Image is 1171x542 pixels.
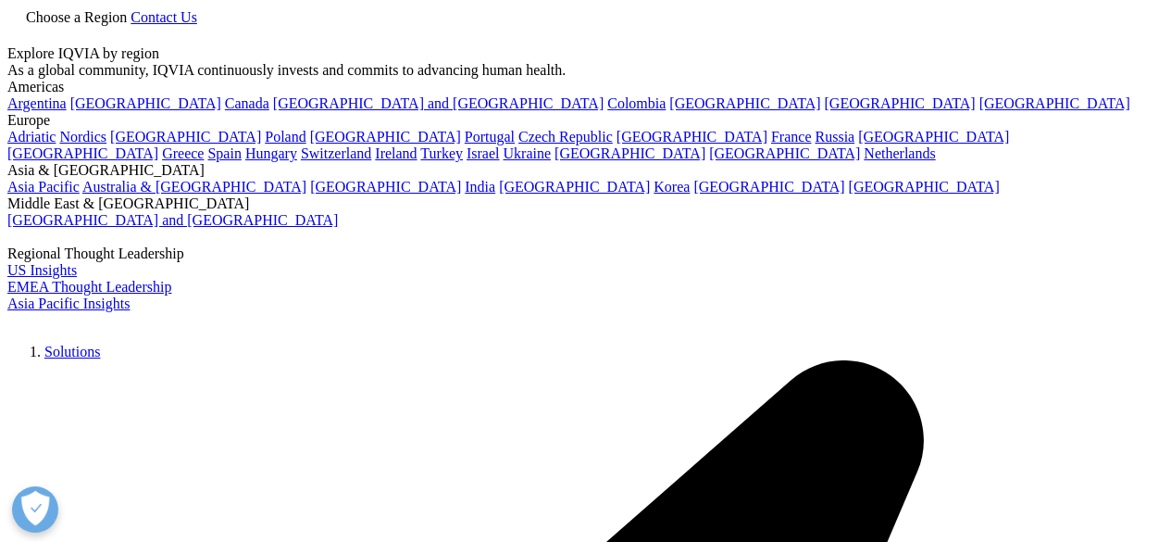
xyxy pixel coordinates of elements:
[607,95,666,111] a: Colombia
[273,95,604,111] a: [GEOGRAPHIC_DATA] and [GEOGRAPHIC_DATA]
[709,145,860,161] a: [GEOGRAPHIC_DATA]
[7,296,130,311] a: Asia Pacific Insights
[7,279,171,295] a: EMEA Thought Leadership
[7,162,1164,179] div: Asia & [GEOGRAPHIC_DATA]
[59,129,106,145] a: Nordics
[858,129,1009,145] a: [GEOGRAPHIC_DATA]
[225,95,269,111] a: Canada
[7,95,67,111] a: Argentina
[465,129,515,145] a: Portugal
[7,145,158,161] a: [GEOGRAPHIC_DATA]
[669,95,820,111] a: [GEOGRAPHIC_DATA]
[771,129,812,145] a: France
[518,129,613,145] a: Czech Republic
[7,79,1164,95] div: Americas
[7,212,338,228] a: [GEOGRAPHIC_DATA] and [GEOGRAPHIC_DATA]
[825,95,976,111] a: [GEOGRAPHIC_DATA]
[654,179,690,195] a: Korea
[816,129,855,145] a: Russia
[162,145,204,161] a: Greece
[7,179,80,195] a: Asia Pacific
[499,179,650,195] a: [GEOGRAPHIC_DATA]
[554,145,705,161] a: [GEOGRAPHIC_DATA]
[207,145,241,161] a: Spain
[420,145,463,161] a: Turkey
[7,129,56,145] a: Adriatic
[617,129,767,145] a: [GEOGRAPHIC_DATA]
[12,486,58,533] button: Abrir preferências
[375,145,417,161] a: Ireland
[7,246,1164,262] div: Regional Thought Leadership
[465,179,495,195] a: India
[310,179,461,195] a: [GEOGRAPHIC_DATA]
[26,9,127,25] span: Choose a Region
[82,179,306,195] a: Australia & [GEOGRAPHIC_DATA]
[979,95,1130,111] a: [GEOGRAPHIC_DATA]
[467,145,500,161] a: Israel
[504,145,552,161] a: Ukraine
[110,129,261,145] a: [GEOGRAPHIC_DATA]
[131,9,197,25] a: Contact Us
[864,145,935,161] a: Netherlands
[693,179,844,195] a: [GEOGRAPHIC_DATA]
[245,145,297,161] a: Hungary
[310,129,461,145] a: [GEOGRAPHIC_DATA]
[7,45,1164,62] div: Explore IQVIA by region
[44,344,100,359] a: Solutions
[265,129,305,145] a: Poland
[7,112,1164,129] div: Europe
[849,179,1000,195] a: [GEOGRAPHIC_DATA]
[7,195,1164,212] div: Middle East & [GEOGRAPHIC_DATA]
[301,145,371,161] a: Switzerland
[7,62,1164,79] div: As a global community, IQVIA continuously invests and commits to advancing human health.
[70,95,221,111] a: [GEOGRAPHIC_DATA]
[7,262,77,278] a: US Insights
